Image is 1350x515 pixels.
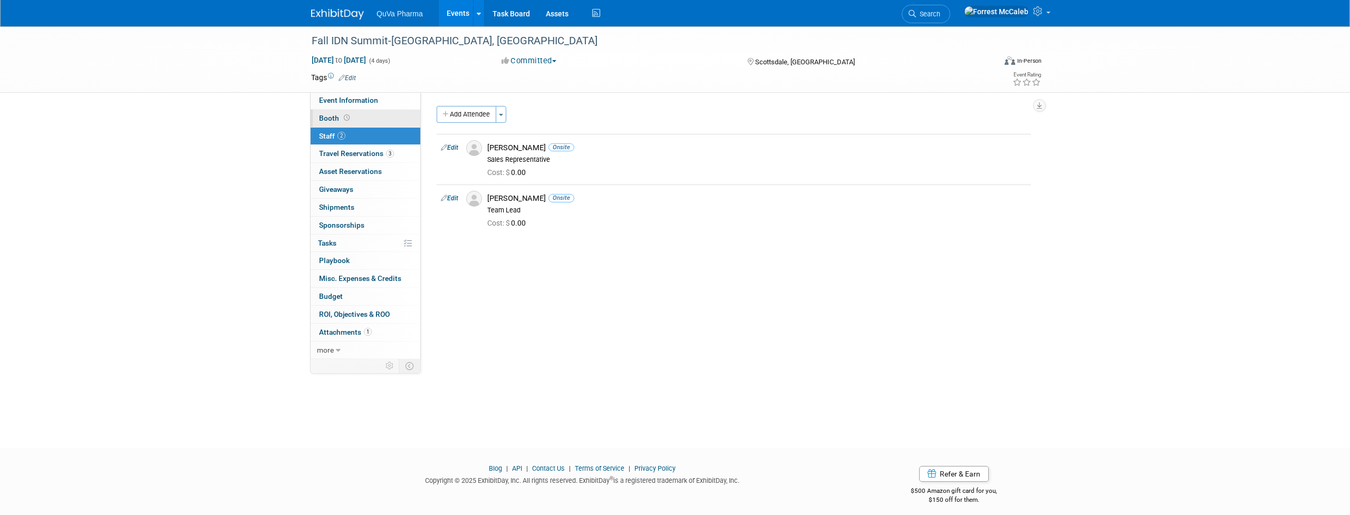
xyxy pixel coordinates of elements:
a: Sponsorships [311,217,420,234]
span: | [626,464,633,472]
a: Staff2 [311,128,420,145]
span: Tasks [318,239,336,247]
img: Associate-Profile-5.png [466,140,482,156]
span: Staff [319,132,345,140]
a: Booth [311,110,420,127]
img: ExhibitDay [311,9,364,20]
div: [PERSON_NAME] [487,143,1027,153]
span: Search [916,10,940,18]
span: Cost: $ [487,168,511,177]
span: [DATE] [DATE] [311,55,367,65]
sup: ® [610,475,613,481]
span: more [317,346,334,354]
span: QuVa Pharma [377,9,423,18]
div: Copyright © 2025 ExhibitDay, Inc. All rights reserved. ExhibitDay is a registered trademark of Ex... [311,473,853,485]
span: Misc. Expenses & Credits [319,274,401,283]
span: Playbook [319,256,350,265]
div: Sales Representative [487,156,1027,164]
span: | [504,464,510,472]
a: Playbook [311,252,420,269]
span: Onsite [548,143,574,151]
span: to [334,56,344,64]
span: ROI, Objectives & ROO [319,310,390,318]
div: In-Person [1017,57,1042,65]
a: Edit [441,195,458,202]
span: Asset Reservations [319,167,382,176]
span: 1 [364,328,372,336]
div: $500 Amazon gift card for you, [869,480,1039,504]
div: Event Rating [1012,72,1041,77]
a: Tasks [311,235,420,252]
div: Team Lead [487,206,1027,215]
span: Onsite [548,194,574,202]
a: API [512,464,522,472]
div: Event Format [933,55,1042,71]
a: Terms of Service [575,464,624,472]
span: Shipments [319,203,354,211]
span: Travel Reservations [319,149,394,158]
span: Booth [319,114,352,122]
td: Personalize Event Tab Strip [381,359,399,373]
span: Budget [319,292,343,300]
span: 3 [386,150,394,158]
a: Shipments [311,199,420,216]
button: Add Attendee [437,106,496,123]
div: [PERSON_NAME] [487,193,1027,203]
a: Giveaways [311,181,420,198]
a: Asset Reservations [311,163,420,180]
a: Contact Us [532,464,565,472]
a: Edit [441,144,458,151]
span: 0.00 [487,168,530,177]
span: Cost: $ [487,219,511,227]
img: Forrest McCaleb [964,6,1029,17]
a: Travel Reservations3 [311,145,420,162]
span: | [566,464,573,472]
span: Event Information [319,96,378,104]
a: Misc. Expenses & Credits [311,270,420,287]
a: more [311,342,420,359]
img: Format-Inperson.png [1005,56,1015,65]
span: Booth not reserved yet [342,114,352,122]
a: ROI, Objectives & ROO [311,306,420,323]
a: Budget [311,288,420,305]
span: 0.00 [487,219,530,227]
td: Toggle Event Tabs [399,359,421,373]
a: Search [902,5,950,23]
a: Privacy Policy [634,464,676,472]
span: Sponsorships [319,221,364,229]
img: Associate-Profile-5.png [466,191,482,207]
a: Edit [339,74,356,82]
a: Refer & Earn [919,466,989,482]
span: Scottsdale, [GEOGRAPHIC_DATA] [755,58,855,66]
a: Event Information [311,92,420,109]
a: Attachments1 [311,324,420,341]
span: Giveaways [319,185,353,193]
div: Fall IDN Summit-[GEOGRAPHIC_DATA], [GEOGRAPHIC_DATA] [308,32,979,51]
span: 2 [337,132,345,140]
span: Attachments [319,328,372,336]
span: | [524,464,531,472]
a: Blog [489,464,502,472]
div: $150 off for them. [869,495,1039,504]
button: Committed [498,55,561,66]
td: Tags [311,72,356,83]
span: (4 days) [368,57,390,64]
